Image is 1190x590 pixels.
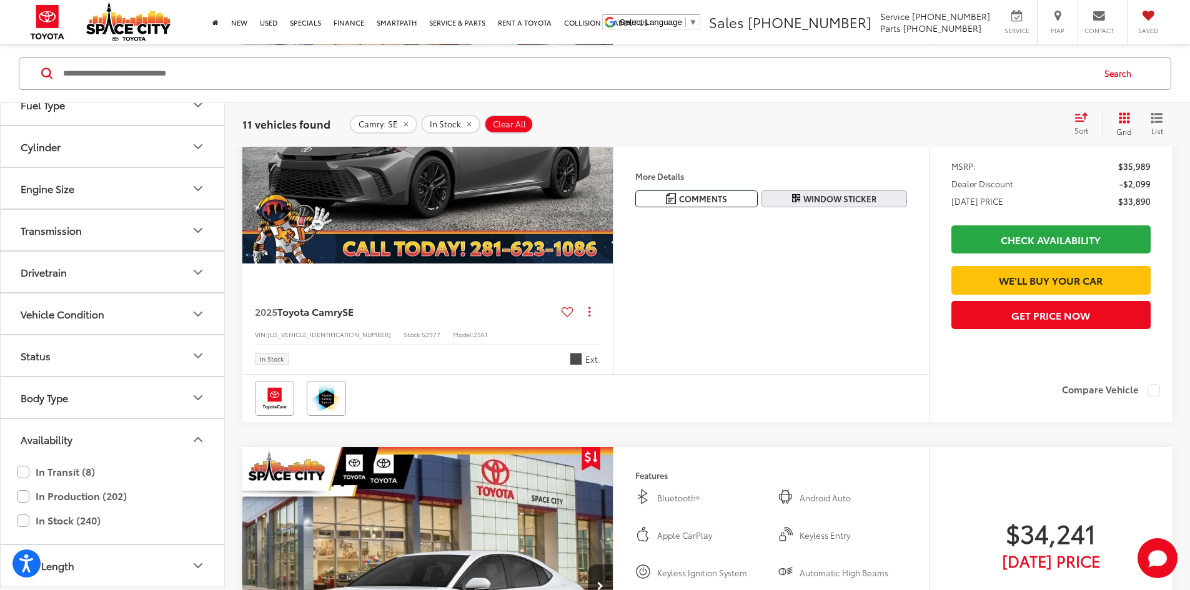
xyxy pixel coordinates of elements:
[1141,111,1173,136] button: List View
[761,190,907,207] button: Window Sticker
[679,193,727,205] span: Comments
[309,383,344,413] img: Toyota Safety Sense
[951,301,1151,329] button: Get Price Now
[191,348,206,363] div: Status
[191,431,206,446] div: Availability
[257,383,292,413] img: Toyota Care
[191,180,206,195] div: Engine Size
[191,222,206,237] div: Transmission
[1,84,226,125] button: Fuel TypeFuel Type
[951,160,976,172] span: MSRP:
[242,116,330,130] span: 11 vehicles found
[277,304,342,318] span: Toyota Camry
[421,114,480,133] button: remove 1
[191,306,206,321] div: Vehicle Condition
[1119,177,1151,190] span: -$2,099
[1068,111,1102,136] button: Select sort value
[493,119,526,129] span: Clear All
[1,377,226,418] button: Body TypeBody Type
[951,177,1013,190] span: Dealer Discount
[1044,26,1071,35] span: Map
[21,182,74,194] div: Engine Size
[191,264,206,279] div: Drivetrain
[903,22,981,34] span: [PHONE_NUMBER]
[657,567,765,579] span: Keyless Ignition System
[582,447,600,471] span: Get Price Drop Alert
[267,330,391,339] span: [US_VEHICLE_IDENTIFICATION_NUMBER]
[1,126,226,167] button: CylinderCylinder
[880,22,901,34] span: Parts
[17,461,208,483] label: In Transit (8)
[484,114,533,133] button: Clear All
[86,2,171,41] img: Space City Toyota
[21,559,74,571] div: Bed Length
[1,419,226,460] button: AvailabilityAvailability
[255,330,267,339] span: VIN:
[21,224,82,236] div: Transmission
[21,140,61,152] div: Cylinder
[1,168,226,209] button: Engine SizeEngine Size
[685,17,686,27] span: ​
[588,307,590,317] span: dropdown dots
[430,119,461,129] span: In Stock
[951,195,1003,207] span: [DATE] PRICE
[422,330,440,339] span: 52977
[21,308,104,320] div: Vehicle Condition
[689,17,697,27] span: ▼
[359,119,398,129] span: Camry: SE
[1,545,226,586] button: Bed LengthBed Length
[21,391,68,403] div: Body Type
[1151,125,1163,135] span: List
[1093,57,1149,89] button: Search
[803,193,876,205] span: Window Sticker
[350,114,417,133] button: remove Camry: SE
[951,266,1151,294] a: We'll Buy Your Car
[792,194,800,204] i: Window Sticker
[570,353,582,365] span: Heavy Metal
[635,190,758,207] button: Comments
[453,330,474,339] span: Model:
[1134,26,1162,35] span: Saved
[657,529,765,542] span: Apple CarPlay
[404,330,422,339] span: Stock:
[709,12,744,32] span: Sales
[21,266,67,278] div: Drivetrain
[1102,111,1141,136] button: Grid View
[1118,160,1151,172] span: $35,989
[191,558,206,573] div: Bed Length
[912,10,990,22] span: [PHONE_NUMBER]
[255,305,557,318] a: 2025Toyota CamrySE
[21,433,72,445] div: Availability
[191,97,206,112] div: Fuel Type
[657,492,765,504] span: Bluetooth®
[1003,26,1031,35] span: Service
[21,350,51,361] div: Status
[62,58,1093,88] input: Search by Make, Model, or Keyword
[748,12,871,32] span: [PHONE_NUMBER]
[1074,125,1088,135] span: Sort
[1116,125,1132,136] span: Grid
[342,304,354,318] span: SE
[635,471,907,479] h4: Features
[666,193,676,204] img: Comments
[800,529,907,542] span: Keyless Entry
[1084,26,1114,35] span: Contact
[1,293,226,334] button: Vehicle ConditionVehicle Condition
[800,492,907,504] span: Android Auto
[1062,384,1160,396] label: Compare Vehicle
[585,353,600,365] span: Ext.
[17,509,208,531] label: In Stock (240)
[191,390,206,405] div: Body Type
[951,554,1151,567] span: [DATE] Price
[951,225,1151,253] a: Check Availability
[1118,195,1151,207] span: $33,890
[620,17,697,27] a: Select Language​
[191,139,206,154] div: Cylinder
[635,172,907,180] h4: More Details
[260,356,284,362] span: In Stock
[578,301,600,323] button: Actions
[951,517,1151,548] span: $34,241
[1,210,226,250] button: TransmissionTransmission
[21,99,65,111] div: Fuel Type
